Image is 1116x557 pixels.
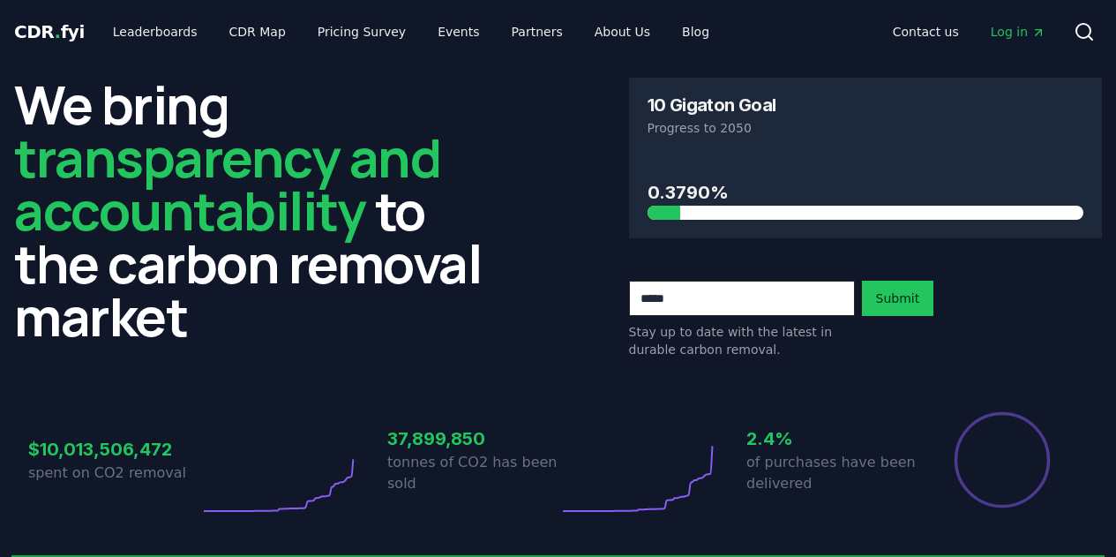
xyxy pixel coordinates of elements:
h3: $10,013,506,472 [28,436,199,463]
button: Submit [862,281,934,316]
h3: 2.4% [746,425,918,452]
a: Blog [668,16,723,48]
a: Log in [977,16,1060,48]
span: transparency and accountability [14,121,440,246]
p: spent on CO2 removal [28,463,199,484]
h2: We bring to the carbon removal market [14,78,488,342]
nav: Main [879,16,1060,48]
a: Partners [498,16,577,48]
a: Leaderboards [99,16,212,48]
span: Log in [991,23,1045,41]
h3: 0.3790% [648,179,1084,206]
a: Pricing Survey [303,16,420,48]
span: CDR fyi [14,21,85,42]
nav: Main [99,16,723,48]
p: of purchases have been delivered [746,452,918,494]
a: About Us [580,16,664,48]
p: Stay up to date with the latest in durable carbon removal. [629,323,855,358]
a: CDR.fyi [14,19,85,44]
h3: 10 Gigaton Goal [648,96,776,114]
a: Events [423,16,493,48]
a: Contact us [879,16,973,48]
p: Progress to 2050 [648,119,1084,137]
div: Percentage of sales delivered [953,410,1052,509]
p: tonnes of CO2 has been sold [387,452,558,494]
a: CDR Map [215,16,300,48]
span: . [55,21,61,42]
h3: 37,899,850 [387,425,558,452]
